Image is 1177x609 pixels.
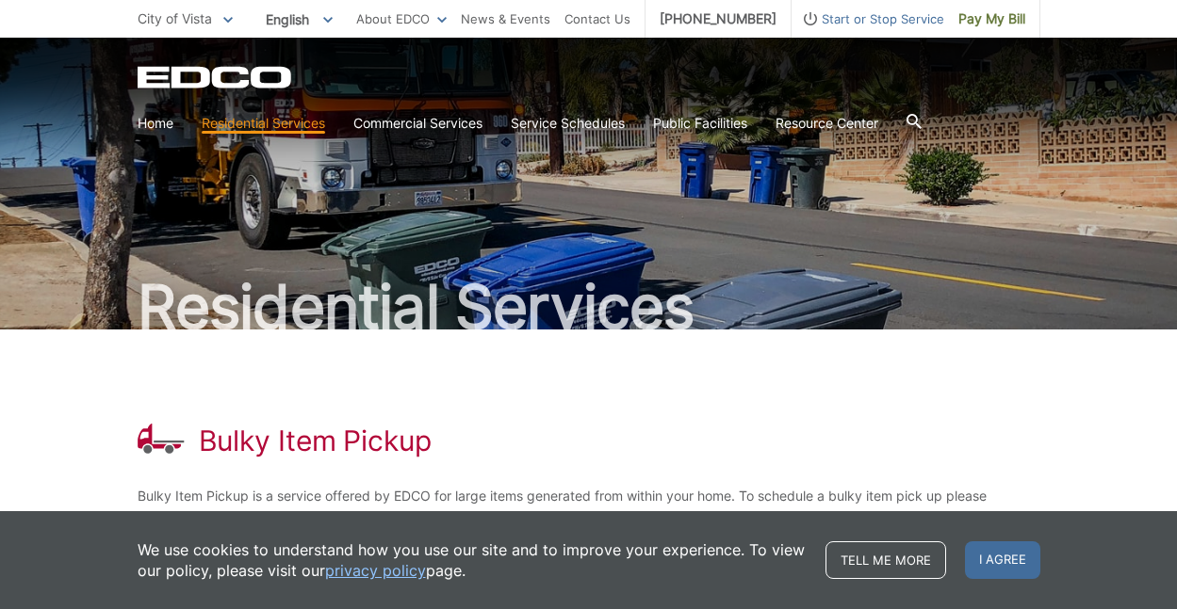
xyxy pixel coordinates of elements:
[138,10,212,26] span: City of Vista
[653,113,747,134] a: Public Facilities
[776,113,878,134] a: Resource Center
[564,8,630,29] a: Contact Us
[461,8,550,29] a: News & Events
[958,8,1025,29] span: Pay My Bill
[138,66,294,88] a: EDCD logo. Return to the homepage.
[138,486,1040,548] p: Bulky Item Pickup is a service offered by EDCO for large items generated from within your home. T...
[138,539,807,581] p: We use cookies to understand how you use our site and to improve your experience. To view our pol...
[826,541,946,579] a: Tell me more
[511,113,625,134] a: Service Schedules
[138,277,1040,337] h2: Residential Services
[965,541,1040,579] span: I agree
[138,113,173,134] a: Home
[325,560,426,581] a: privacy policy
[356,8,447,29] a: About EDCO
[202,113,325,134] a: Residential Services
[138,506,203,527] a: contact us
[353,113,482,134] a: Commercial Services
[252,4,347,35] span: English
[199,424,432,457] h1: Bulky Item Pickup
